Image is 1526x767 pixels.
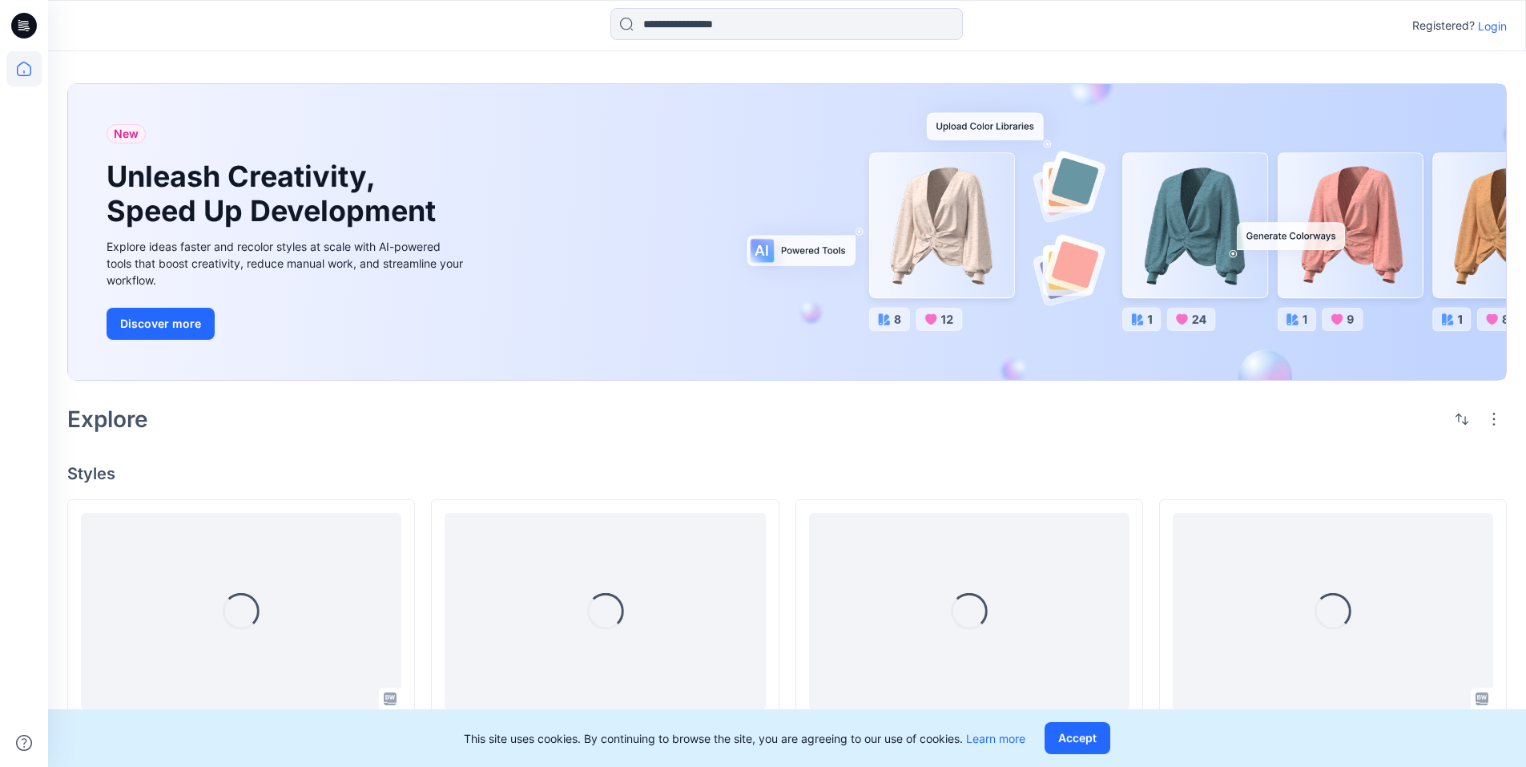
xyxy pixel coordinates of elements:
h4: Styles [67,464,1507,483]
button: Discover more [107,308,215,340]
div: Explore ideas faster and recolor styles at scale with AI-powered tools that boost creativity, red... [107,238,467,289]
h2: Explore [67,406,148,432]
a: Discover more [107,308,467,340]
h1: Unleash Creativity, Speed Up Development [107,159,443,228]
p: Login [1478,18,1507,34]
p: Registered? [1412,16,1475,35]
span: New [114,124,139,143]
a: Learn more [966,732,1025,745]
p: This site uses cookies. By continuing to browse the site, you are agreeing to our use of cookies. [464,730,1025,747]
button: Accept [1045,722,1110,754]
